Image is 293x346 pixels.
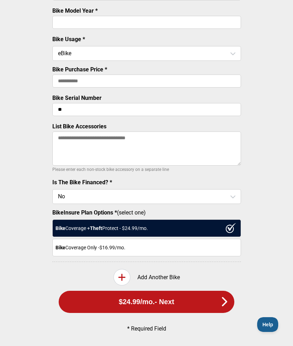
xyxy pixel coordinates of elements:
[56,225,65,231] strong: Bike
[52,66,107,73] label: Bike Purchase Price *
[52,36,85,43] label: Bike Usage *
[52,123,106,130] label: List Bike Accessories
[64,325,229,332] p: * Required Field
[52,219,241,237] div: Coverage + Protect - $ 24.99 /mo.
[56,245,65,250] strong: Bike
[226,223,236,233] img: ux1sgP1Haf775SAghJI38DyDlYP+32lKFAAAAAElFTkSuQmCC
[52,209,241,216] label: (select one)
[52,209,117,216] strong: BikeInsure Plan Options *
[257,317,279,332] iframe: Toggle Customer Support
[52,95,102,101] label: Bike Serial Number
[52,7,98,14] label: Bike Model Year *
[59,291,234,313] button: $24.99/mo.- Next
[52,179,112,186] label: Is The Bike Financed? *
[52,239,241,256] div: Coverage Only - $16.99 /mo.
[52,269,241,286] div: Add Another Bike
[52,165,241,174] p: Please enter each non-stock bike accessory on a separate line
[140,298,155,306] span: /mo.
[90,225,102,231] strong: Theft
